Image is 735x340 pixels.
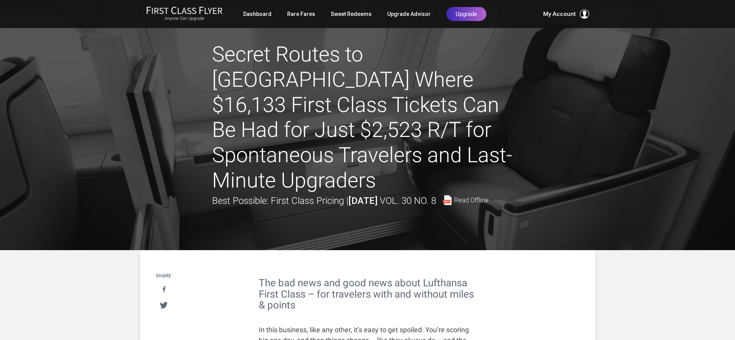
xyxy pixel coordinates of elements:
button: My Account [543,9,589,19]
h1: Secret Routes to [GEOGRAPHIC_DATA] Where $16,133 First Class Tickets Can Be Had for Just $2,523 R... [212,42,523,193]
a: Rare Fares [287,7,315,21]
small: Anyone Can Upgrade [146,16,223,21]
img: pdf-file.svg [442,195,452,205]
h4: Share: [156,273,172,279]
strong: [DATE] [348,195,377,206]
span: Vol. 30 No. 8 [380,195,436,206]
span: My Account [543,9,576,19]
a: Tweet [156,298,172,312]
h2: The bad news and good news about Lufthansa First Class – for travelers with and without miles & p... [259,277,477,311]
a: Upgrade Advisor [387,7,431,21]
a: First Class FlyerAnyone Can Upgrade [146,6,223,22]
a: Upgrade [446,7,486,21]
a: Sweet Redeems [331,7,372,21]
div: Best Possible: First Class Pricing | [212,193,489,208]
a: Read Offline [442,195,489,205]
img: First Class Flyer [146,6,223,14]
a: Dashboard [243,7,272,21]
span: Read Offline [454,197,489,203]
a: Share [156,282,172,297]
